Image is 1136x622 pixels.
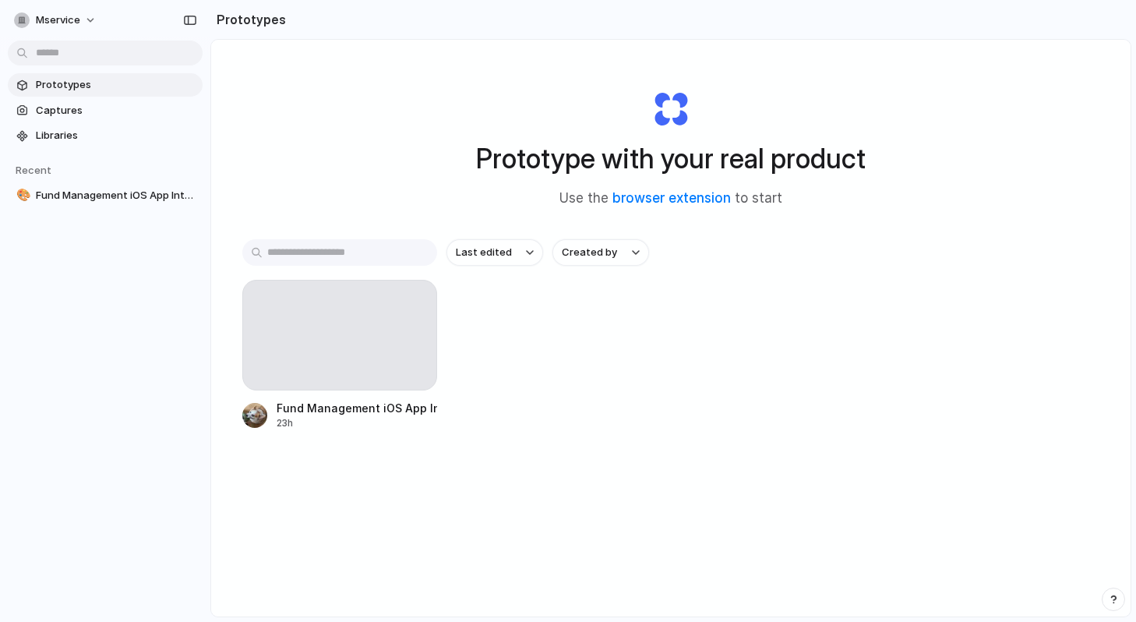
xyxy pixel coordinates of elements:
[8,73,203,97] a: Prototypes
[552,239,649,266] button: Created by
[8,8,104,33] button: mservice
[36,77,196,93] span: Prototypes
[36,12,80,28] span: mservice
[16,164,51,176] span: Recent
[277,416,437,430] div: 23h
[14,188,30,203] button: 🎨
[242,280,437,430] a: Fund Management iOS App Interface23h
[612,190,731,206] a: browser extension
[36,128,196,143] span: Libraries
[562,245,617,260] span: Created by
[456,245,512,260] span: Last edited
[277,400,437,416] div: Fund Management iOS App Interface
[446,239,543,266] button: Last edited
[476,138,866,179] h1: Prototype with your real product
[210,10,286,29] h2: Prototypes
[36,188,196,203] span: Fund Management iOS App Interface
[36,103,196,118] span: Captures
[8,184,203,207] a: 🎨Fund Management iOS App Interface
[8,124,203,147] a: Libraries
[8,99,203,122] a: Captures
[16,186,27,204] div: 🎨
[559,189,782,209] span: Use the to start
